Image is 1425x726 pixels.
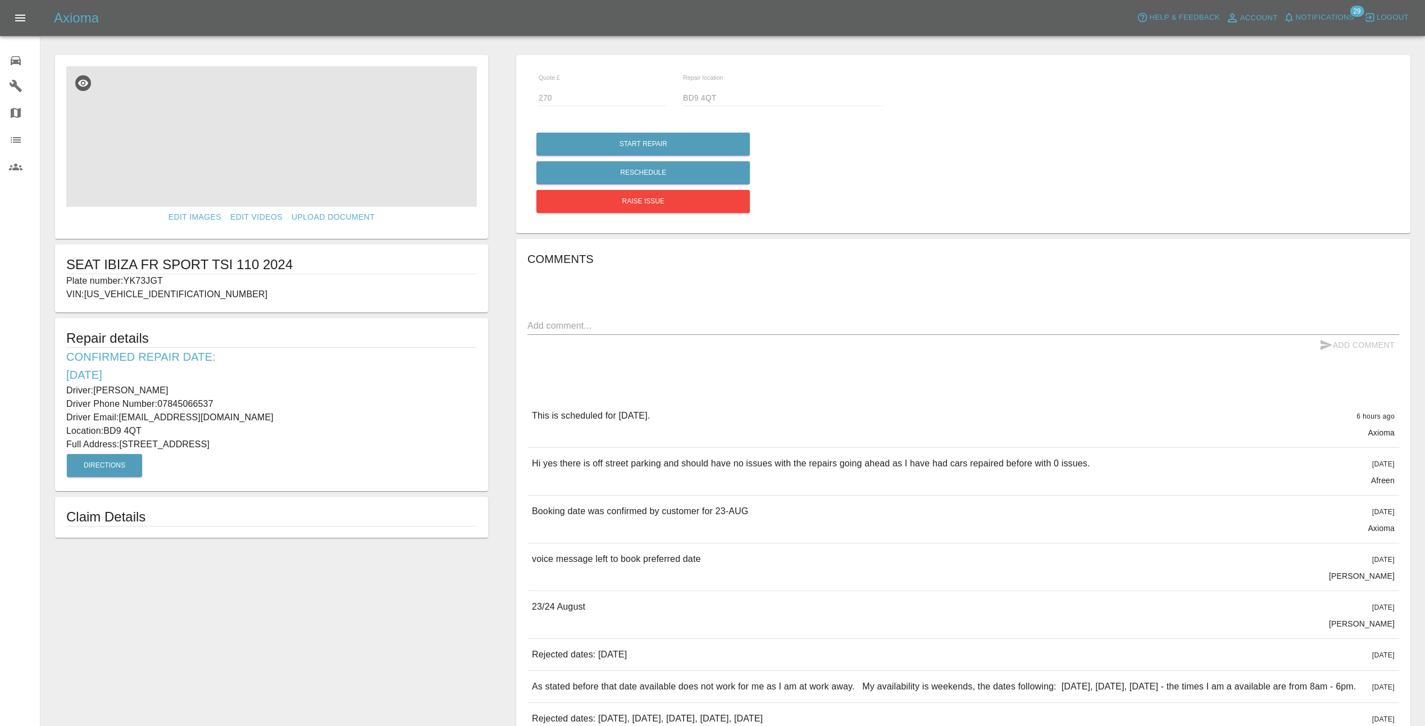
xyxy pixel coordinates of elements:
h6: Confirmed Repair Date: [DATE] [66,348,477,384]
button: Logout [1362,9,1412,26]
img: b80f8801-343e-4cbf-b867-042370f026bf [66,66,477,207]
span: Help & Feedback [1149,11,1219,24]
span: Logout [1377,11,1409,24]
p: Afreen [1371,475,1395,486]
h1: SEAT IBIZA FR SPORT TSI 110 2024 [66,256,477,274]
p: This is scheduled for [DATE]. [532,409,650,423]
p: Driver Email: [EMAIL_ADDRESS][DOMAIN_NAME] [66,411,477,424]
span: [DATE] [1372,460,1395,468]
p: Full Address: [STREET_ADDRESS] [66,438,477,451]
button: Raise issue [536,190,750,213]
p: Rejected dates: [DATE], [DATE], [DATE], [DATE], [DATE] [532,712,763,725]
a: Upload Document [287,207,379,228]
h1: Claim Details [66,508,477,526]
span: [DATE] [1372,683,1395,691]
h5: Axioma [54,9,99,27]
p: VIN: [US_VEHICLE_IDENTIFICATION_NUMBER] [66,288,477,301]
p: Location: BD9 4QT [66,424,477,438]
span: [DATE] [1372,651,1395,659]
p: As stated before that date available does not work for me as I am at work away. My availability i... [532,680,1356,693]
span: [DATE] [1372,604,1395,611]
button: Help & Feedback [1134,9,1222,26]
p: Booking date was confirmed by customer for 23-AUG [532,505,748,518]
span: Quote £ [539,74,560,81]
p: [PERSON_NAME] [1329,570,1395,582]
span: Repair location [683,74,723,81]
button: Start Repair [536,133,750,156]
p: 23/24 August [532,600,585,614]
p: [PERSON_NAME] [1329,618,1395,629]
a: Account [1223,9,1281,27]
span: Account [1240,12,1278,25]
p: Axioma [1368,523,1395,534]
h6: Comments [527,250,1399,268]
p: Plate number: YK73JGT [66,274,477,288]
button: Open drawer [7,4,34,31]
a: Edit Images [164,207,226,228]
span: [DATE] [1372,508,1395,516]
button: Notifications [1281,9,1357,26]
span: Notifications [1296,11,1354,24]
button: Directions [67,454,142,477]
p: Rejected dates: [DATE] [532,648,627,661]
span: 29 [1350,6,1364,17]
span: [DATE] [1372,715,1395,723]
p: Axioma [1368,427,1395,438]
p: voice message left to book preferred date [532,552,701,566]
button: Reschedule [536,161,750,184]
span: [DATE] [1372,556,1395,564]
span: 6 hours ago [1356,412,1395,420]
a: Edit Videos [226,207,287,228]
p: Driver Phone Number: 07845066537 [66,397,477,411]
p: Hi yes there is off street parking and should have no issues with the repairs going ahead as I ha... [532,457,1090,470]
p: Driver: [PERSON_NAME] [66,384,477,397]
h5: Repair details [66,329,477,347]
